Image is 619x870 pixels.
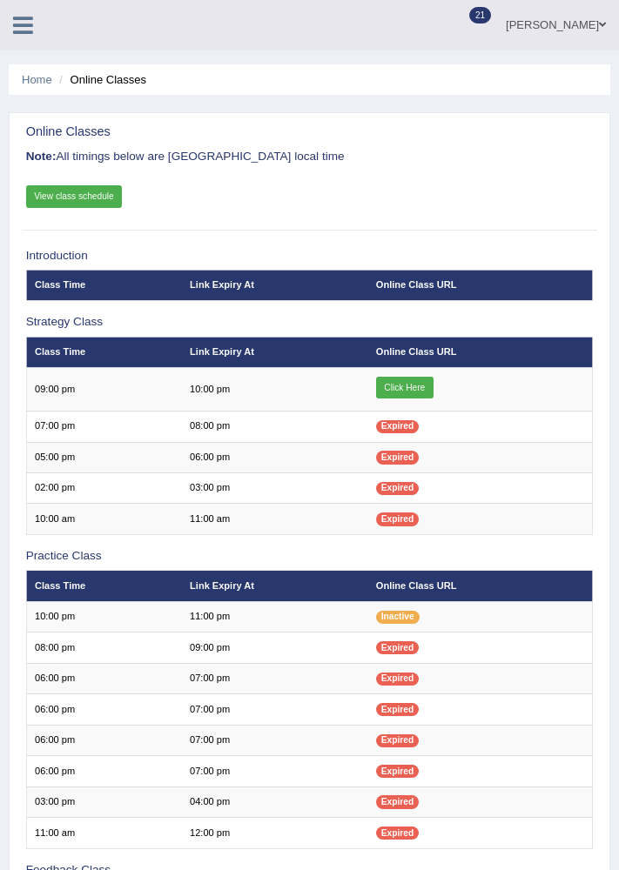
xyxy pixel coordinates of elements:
[26,125,378,139] h2: Online Classes
[26,185,123,208] a: View class schedule
[376,611,420,624] span: Inactive
[182,412,368,442] td: 08:00 pm
[182,756,368,786] td: 07:00 pm
[182,337,368,367] th: Link Expiry At
[367,270,592,300] th: Online Class URL
[26,786,182,817] td: 03:00 pm
[26,442,182,472] td: 05:00 pm
[55,71,146,88] li: Online Classes
[26,368,182,412] td: 09:00 pm
[182,442,368,472] td: 06:00 pm
[376,512,419,525] span: Expired
[182,601,368,632] td: 11:00 pm
[469,7,491,23] span: 21
[26,250,594,263] h3: Introduction
[376,673,419,686] span: Expired
[26,818,182,848] td: 11:00 am
[182,504,368,534] td: 11:00 am
[182,571,368,601] th: Link Expiry At
[182,270,368,300] th: Link Expiry At
[26,725,182,755] td: 06:00 pm
[182,368,368,412] td: 10:00 pm
[376,795,419,808] span: Expired
[182,786,368,817] td: 04:00 pm
[376,451,419,464] span: Expired
[182,818,368,848] td: 12:00 pm
[26,663,182,693] td: 06:00 pm
[376,377,434,399] a: Click Here
[376,641,419,654] span: Expired
[26,756,182,786] td: 06:00 pm
[376,420,419,433] span: Expired
[376,734,419,747] span: Expired
[26,632,182,663] td: 08:00 pm
[22,73,52,86] a: Home
[367,337,592,367] th: Online Class URL
[26,601,182,632] td: 10:00 pm
[182,632,368,663] td: 09:00 pm
[376,826,419,840] span: Expired
[376,482,419,495] span: Expired
[26,571,182,601] th: Class Time
[26,412,182,442] td: 07:00 pm
[26,316,594,329] h3: Strategy Class
[26,151,594,164] h3: All timings below are [GEOGRAPHIC_DATA] local time
[26,150,57,163] b: Note:
[26,550,594,563] h3: Practice Class
[26,504,182,534] td: 10:00 am
[26,473,182,504] td: 02:00 pm
[182,725,368,755] td: 07:00 pm
[367,571,592,601] th: Online Class URL
[182,663,368,693] td: 07:00 pm
[182,473,368,504] td: 03:00 pm
[376,703,419,716] span: Expired
[26,694,182,725] td: 06:00 pm
[26,337,182,367] th: Class Time
[26,270,182,300] th: Class Time
[376,765,419,778] span: Expired
[182,694,368,725] td: 07:00 pm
